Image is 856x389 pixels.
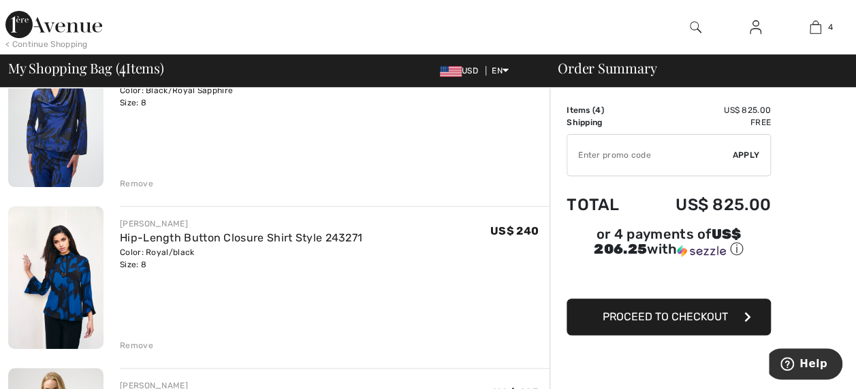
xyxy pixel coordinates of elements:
span: Apply [733,149,760,161]
span: 4 [595,105,601,115]
div: Remove [120,339,153,352]
span: Proceed to Checkout [603,310,728,323]
td: Free [639,116,771,129]
td: Shipping [567,116,639,129]
a: 4 [786,19,844,35]
span: US$ 206.25 [594,226,741,257]
span: 4 [828,21,833,33]
input: Promo code [567,135,733,175]
button: Proceed to Checkout [567,299,771,335]
img: My Info [750,19,761,35]
span: US$ 240 [490,224,539,237]
a: Hip-Length Button Closure Shirt Style 243271 [120,231,362,244]
td: US$ 825.00 [639,104,771,116]
span: 4 [119,58,126,75]
iframe: PayPal-paypal [567,263,771,294]
img: Sezzle [677,245,726,257]
div: Color: Royal/black Size: 8 [120,246,362,271]
img: Hip-Length Button Closure Shirt Style 243271 [8,206,104,349]
td: US$ 825.00 [639,182,771,228]
iframe: Opens a widget where you can find more information [769,348,842,382]
div: Remove [120,177,153,190]
img: 1ère Avenue [5,11,102,38]
span: EN [492,66,509,75]
div: < Continue Shopping [5,38,88,50]
div: Color: Black/Royal Sapphire Size: 8 [120,84,412,109]
td: Items ( ) [567,104,639,116]
img: My Bag [810,19,821,35]
td: Total [567,182,639,228]
img: US Dollar [440,66,462,77]
div: Order Summary [541,61,848,75]
div: or 4 payments ofUS$ 206.25withSezzle Click to learn more about Sezzle [567,228,771,263]
div: or 4 payments of with [567,228,771,258]
img: Recycled Satin Floral Print Cowl Neck Top Style 254203 [8,44,104,187]
div: [PERSON_NAME] [120,218,362,230]
img: search the website [690,19,701,35]
span: My Shopping Bag ( Items) [8,61,164,75]
span: USD [440,66,484,75]
a: Sign In [739,19,772,36]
